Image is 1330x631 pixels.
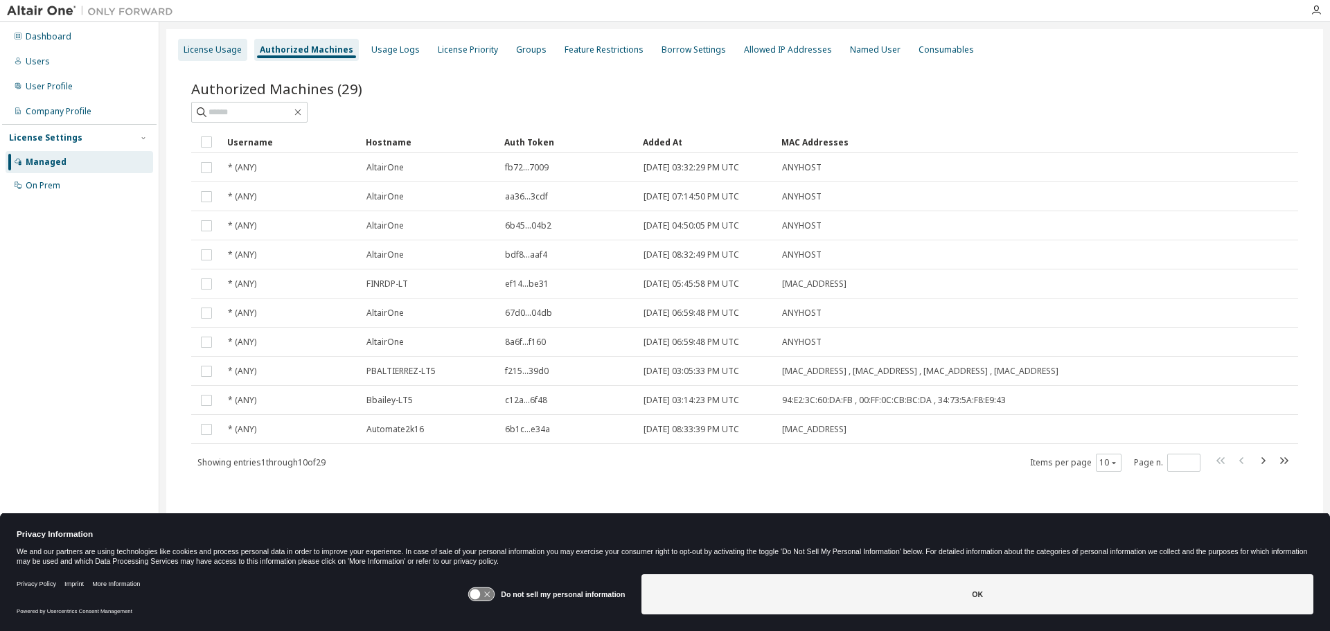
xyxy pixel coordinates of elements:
span: * (ANY) [228,249,256,260]
span: * (ANY) [228,337,256,348]
span: * (ANY) [228,278,256,290]
span: [DATE] 08:33:39 PM UTC [644,424,739,435]
span: ANYHOST [782,191,822,202]
div: MAC Addresses [781,131,1153,153]
span: ANYHOST [782,220,822,231]
span: 8a6f...f160 [505,337,546,348]
div: User Profile [26,81,73,92]
div: Allowed IP Addresses [744,44,832,55]
span: 6b1c...e34a [505,424,550,435]
span: [DATE] 04:50:05 PM UTC [644,220,739,231]
span: AltairOne [366,191,404,202]
span: [DATE] 03:32:29 PM UTC [644,162,739,173]
span: f215...39d0 [505,366,549,377]
div: On Prem [26,180,60,191]
div: Users [26,56,50,67]
span: ef14...be31 [505,278,549,290]
span: * (ANY) [228,220,256,231]
span: [MAC_ADDRESS] , [MAC_ADDRESS] , [MAC_ADDRESS] , [MAC_ADDRESS] [782,366,1058,377]
div: Usage Logs [371,44,420,55]
span: 67d0...04db [505,308,552,319]
span: 94:E2:3C:60:DA:FB , 00:FF:0C:CB:BC:DA , 34:73:5A:F8:E9:43 [782,395,1006,406]
span: [DATE] 06:59:48 PM UTC [644,308,739,319]
div: Feature Restrictions [565,44,644,55]
span: Bbailey-LT5 [366,395,413,406]
span: AltairOne [366,337,404,348]
span: Items per page [1030,454,1121,472]
span: * (ANY) [228,424,256,435]
div: Authorized Machines [260,44,353,55]
span: AltairOne [366,162,404,173]
span: aa36...3cdf [505,191,548,202]
span: Automate2k16 [366,424,424,435]
span: [DATE] 05:45:58 PM UTC [644,278,739,290]
span: ANYHOST [782,162,822,173]
span: fb72...7009 [505,162,549,173]
div: Hostname [366,131,493,153]
img: Altair One [7,4,180,18]
div: Groups [516,44,547,55]
span: [DATE] 08:32:49 PM UTC [644,249,739,260]
span: ANYHOST [782,308,822,319]
span: Authorized Machines (29) [191,79,362,98]
span: Showing entries 1 through 10 of 29 [197,456,326,468]
span: PBALTIERREZ-LT5 [366,366,436,377]
span: [DATE] 06:59:48 PM UTC [644,337,739,348]
div: License Priority [438,44,498,55]
span: [MAC_ADDRESS] [782,424,846,435]
div: Added At [643,131,770,153]
span: ANYHOST [782,337,822,348]
div: Borrow Settings [662,44,726,55]
div: Company Profile [26,106,91,117]
span: AltairOne [366,220,404,231]
span: [DATE] 03:14:23 PM UTC [644,395,739,406]
span: AltairOne [366,308,404,319]
span: ANYHOST [782,249,822,260]
span: * (ANY) [228,162,256,173]
span: [DATE] 07:14:50 PM UTC [644,191,739,202]
span: bdf8...aaf4 [505,249,547,260]
span: 6b45...04b2 [505,220,551,231]
span: AltairOne [366,249,404,260]
span: * (ANY) [228,366,256,377]
span: Page n. [1134,454,1200,472]
div: License Settings [9,132,82,143]
span: [DATE] 03:05:33 PM UTC [644,366,739,377]
div: Dashboard [26,31,71,42]
span: FINRDP-LT [366,278,408,290]
div: Managed [26,157,66,168]
div: License Usage [184,44,242,55]
span: c12a...6f48 [505,395,547,406]
span: * (ANY) [228,395,256,406]
span: [MAC_ADDRESS] [782,278,846,290]
div: Auth Token [504,131,632,153]
button: 10 [1099,457,1118,468]
span: * (ANY) [228,308,256,319]
div: Consumables [919,44,974,55]
div: Named User [850,44,901,55]
div: Username [227,131,355,153]
span: * (ANY) [228,191,256,202]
